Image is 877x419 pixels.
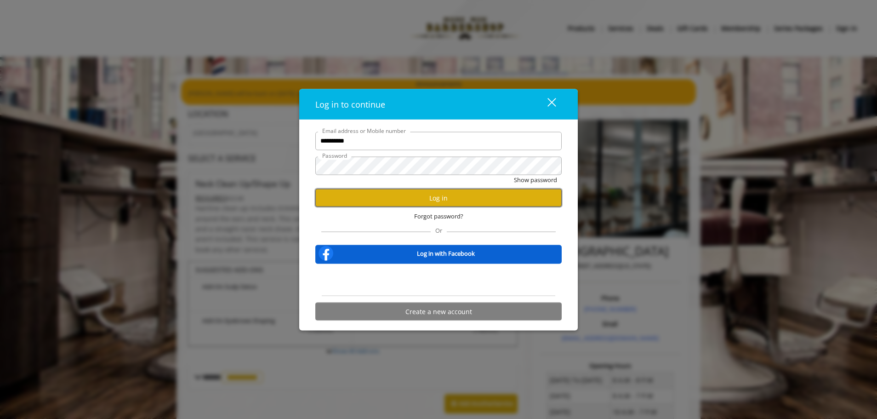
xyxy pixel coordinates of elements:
button: Log in [315,189,562,207]
img: facebook-logo [317,244,335,263]
span: Or [431,226,447,235]
b: Log in with Facebook [417,248,475,258]
span: Forgot password? [414,212,463,221]
div: close dialog [537,97,555,111]
label: Password [318,151,352,160]
input: Email address or Mobile number [315,132,562,150]
input: Password [315,156,562,175]
span: Log in to continue [315,98,385,109]
iframe: Sign in with Google Button [385,270,492,290]
button: close dialog [530,95,562,114]
button: Show password [514,175,557,184]
button: Create a new account [315,303,562,321]
label: Email address or Mobile number [318,126,410,135]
